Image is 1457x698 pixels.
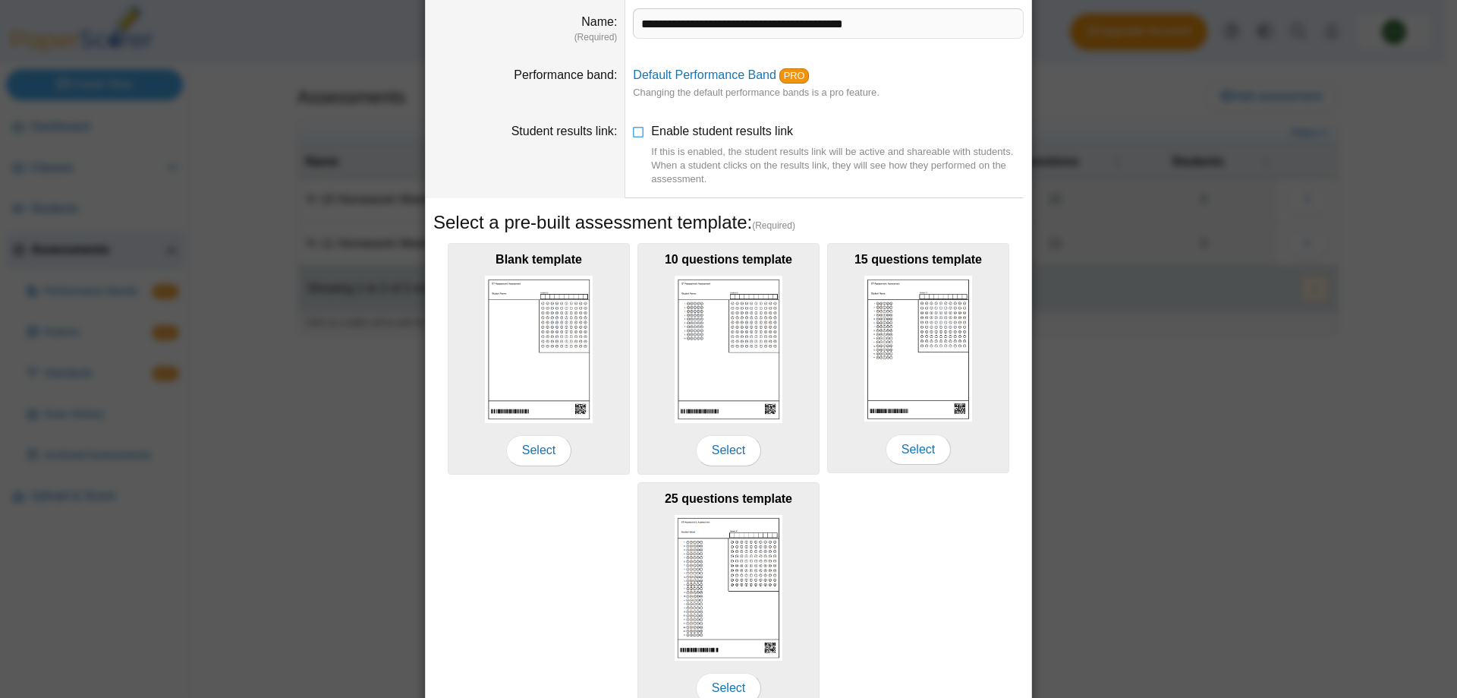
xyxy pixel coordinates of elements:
[675,515,782,661] img: scan_sheet_25_questions.png
[514,68,617,81] label: Performance band
[696,435,761,466] span: Select
[854,253,982,266] b: 15 questions template
[675,276,782,422] img: scan_sheet_10_questions.png
[433,31,617,44] dfn: (Required)
[665,492,792,505] b: 25 questions template
[433,210,1024,235] h5: Select a pre-built assessment template:
[864,276,972,422] img: scan_sheet_15_questions.png
[752,220,795,232] span: (Required)
[581,15,617,28] label: Name
[886,434,951,465] span: Select
[485,276,593,422] img: scan_sheet_blank.png
[496,253,582,266] b: Blank template
[633,68,776,81] a: Default Performance Band
[665,253,792,266] b: 10 questions template
[511,125,618,137] label: Student results link
[506,435,571,466] span: Select
[651,125,1024,186] span: Enable student results link
[779,68,809,84] a: PRO
[633,87,879,98] small: Changing the default performance bands is a pro feature.
[651,145,1024,187] div: If this is enabled, the student results link will be active and shareable with students. When a s...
